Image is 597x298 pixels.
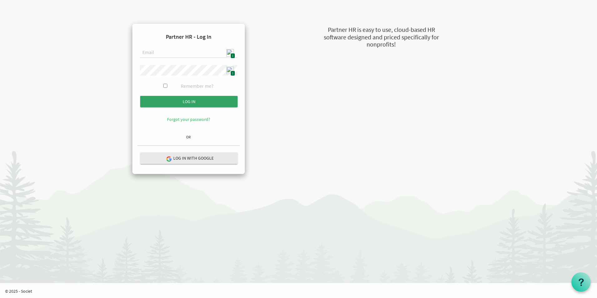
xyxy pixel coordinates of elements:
button: Log in with Google [140,152,238,164]
div: Partner HR is easy to use, cloud-based HR [292,25,470,34]
div: software designed and priced specifically for [292,33,470,42]
span: 1 [230,71,235,76]
label: Remember me? [181,82,214,90]
a: Forgot your password? [167,117,210,122]
img: npw-badge-icon.svg [226,67,234,74]
img: google-logo.png [166,156,171,161]
span: 1 [230,53,235,58]
input: Email [140,47,237,58]
h6: OR [137,135,240,139]
input: Log in [140,96,238,107]
p: © 2025 - Societ [5,288,597,294]
div: nonprofits! [292,40,470,49]
h4: Partner HR - Log In [137,29,240,45]
img: npw-badge-icon.svg [226,49,234,57]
